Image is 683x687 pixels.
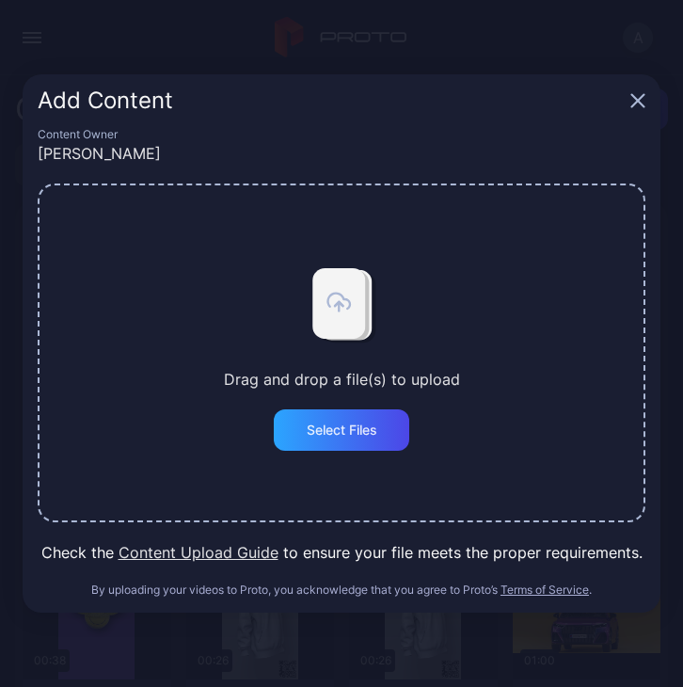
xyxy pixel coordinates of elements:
button: Content Upload Guide [119,541,278,564]
button: Terms of Service [500,583,589,598]
div: Content Owner [38,127,645,142]
div: By uploading your videos to Proto, you acknowledge that you agree to Proto’s . [38,583,645,598]
div: Drag and drop a file(s) to upload [224,368,460,391]
div: Check the to ensure your file meets the proper requirements. [38,541,645,564]
div: Add Content [38,89,623,112]
div: [PERSON_NAME] [38,142,645,165]
div: Select Files [307,423,377,438]
button: Select Files [274,409,409,451]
